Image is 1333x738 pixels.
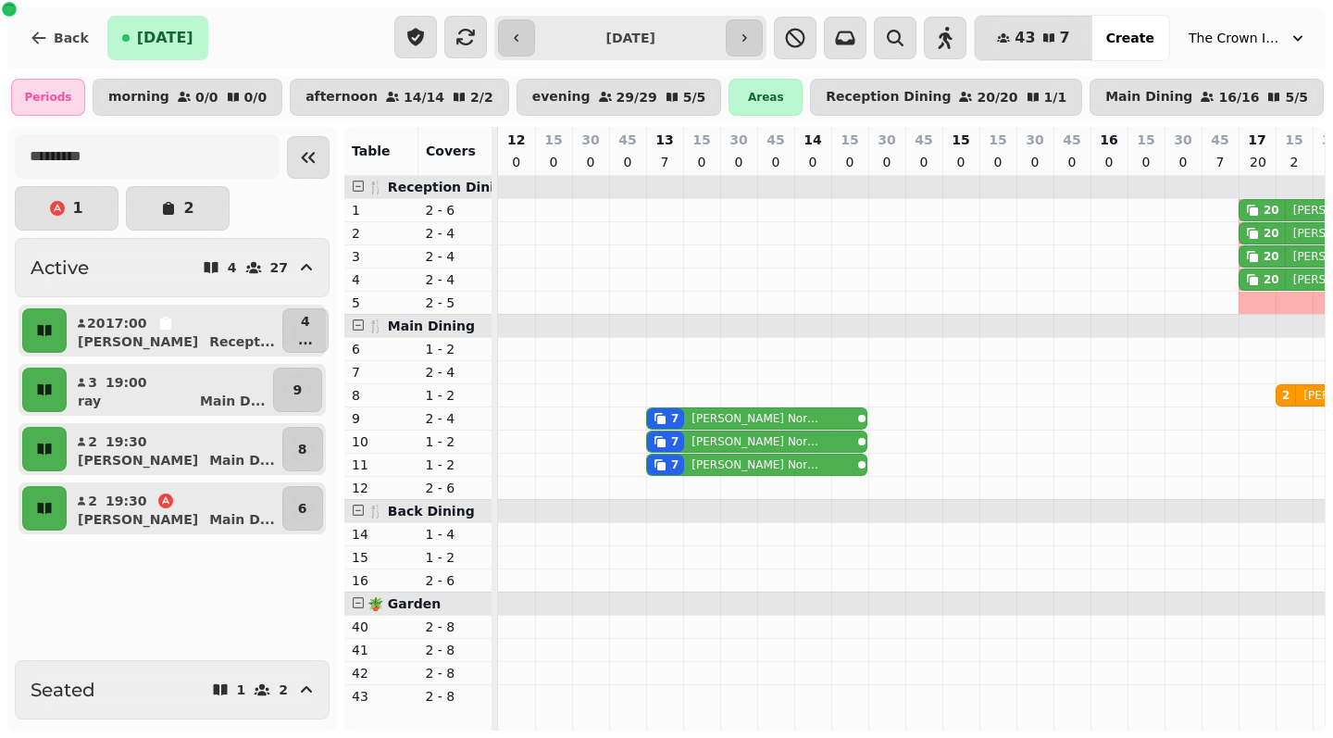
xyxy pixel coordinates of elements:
button: 6 [282,486,323,531]
p: 7 [352,363,411,382]
p: 0 [620,153,635,171]
p: 17 [1248,131,1265,149]
div: 7 [671,411,679,426]
p: ... [298,331,313,349]
p: 40 [352,618,411,636]
span: 🍴 Reception Dining [368,180,513,194]
p: 15 [352,548,411,567]
p: 41 [352,641,411,659]
p: 2 [87,432,98,451]
p: [PERSON_NAME] Normansell [691,411,827,426]
button: Main Dining16/165/5 [1090,79,1324,116]
p: 30 [581,131,599,149]
p: 2 [279,683,288,696]
p: 9 [293,381,302,399]
p: 17:00 [106,314,147,332]
p: 0 [1102,153,1116,171]
p: 3 [87,373,98,392]
button: [DATE] [107,16,208,60]
p: 0 [879,153,894,171]
p: 42 [352,664,411,682]
p: 45 [1063,131,1080,149]
p: 16 [1100,131,1117,149]
p: 20 [1250,153,1264,171]
h2: Active [31,255,89,281]
p: 15 [692,131,710,149]
p: 2 - 6 [426,201,485,219]
p: 0 [583,153,598,171]
button: 2 [126,186,230,231]
p: Main D ... [200,392,266,410]
span: Back [54,31,89,44]
button: Reception Dining20/201/1 [810,79,1082,116]
p: 2 - 4 [426,409,485,428]
p: 10 [352,432,411,451]
p: 2 - 4 [426,363,485,382]
p: 0 / 0 [244,91,268,104]
p: 20 / 20 [977,91,1017,104]
div: 20 [1264,249,1279,264]
p: 15 [1285,131,1302,149]
p: 1 [352,201,411,219]
span: 43 [1015,31,1035,45]
p: 1 - 4 [426,525,485,544]
p: 0 [694,153,709,171]
button: Create [1091,16,1169,60]
button: 1 [15,186,118,231]
p: 2 - 4 [426,270,485,289]
p: 30 [1026,131,1043,149]
button: Seated12 [15,660,330,719]
p: 0 [546,153,561,171]
button: evening29/295/5 [517,79,722,116]
p: 1 - 2 [426,340,485,358]
p: 0 [842,153,857,171]
span: Create [1106,31,1154,44]
p: 16 / 16 [1218,91,1259,104]
p: Main Dining [1105,90,1192,105]
p: 1 [237,683,246,696]
p: 43 [352,687,411,706]
div: 20 [1264,226,1279,241]
p: 14 [804,131,821,149]
p: 14 / 14 [404,91,444,104]
p: 0 [805,153,820,171]
p: 1 - 2 [426,548,485,567]
p: 0 [509,153,524,171]
span: Covers [426,144,476,158]
div: 20 [1264,272,1279,287]
button: 319:00rayMain D... [70,368,269,412]
p: 9 [352,409,411,428]
p: [PERSON_NAME] Normansell [691,434,827,449]
p: 12 [352,479,411,497]
p: 15 [841,131,858,149]
p: 1 / 1 [1044,91,1067,104]
p: 19:30 [106,432,147,451]
p: 1 - 2 [426,386,485,405]
p: 8 [298,440,307,458]
p: 2 - 8 [426,641,485,659]
p: 0 [1028,153,1042,171]
button: 437 [975,16,1091,60]
p: 0 [1139,153,1153,171]
p: 30 [878,131,895,149]
p: 19:30 [106,492,147,510]
p: 5 [352,294,411,312]
p: 5 / 5 [1285,91,1308,104]
p: 6 [298,499,307,518]
p: 5 / 5 [683,91,706,104]
p: evening [532,90,591,105]
p: 0 [1065,153,1079,171]
button: Active427 [15,238,330,297]
p: Recept ... [209,332,275,351]
div: 7 [671,434,679,449]
button: 9 [273,368,322,412]
p: 16 [352,571,411,590]
p: 2 [183,201,193,216]
p: 0 [768,153,783,171]
p: 0 [953,153,968,171]
span: 🍴 Back Dining [368,504,475,519]
p: 1 - 2 [426,432,485,451]
p: 4 [298,312,313,331]
p: 0 [990,153,1005,171]
p: 2 [1287,153,1302,171]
